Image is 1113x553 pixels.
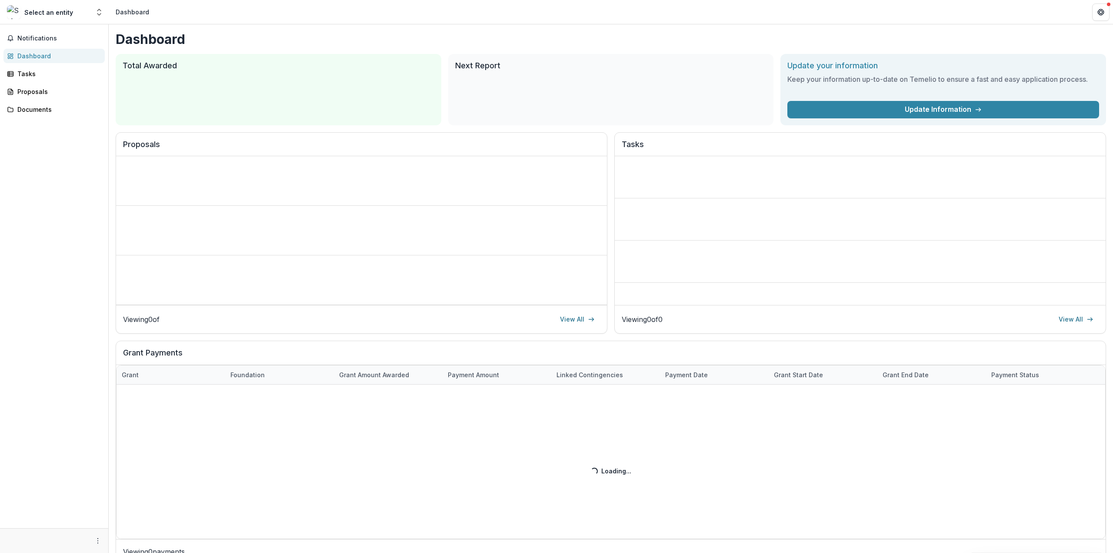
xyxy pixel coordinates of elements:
h1: Dashboard [116,31,1106,47]
button: Notifications [3,31,105,45]
h2: Proposals [123,140,600,156]
div: Dashboard [116,7,149,17]
a: Tasks [3,67,105,81]
a: Documents [3,102,105,117]
div: Dashboard [17,51,98,60]
a: Dashboard [3,49,105,63]
p: Viewing 0 of 0 [622,314,663,325]
a: View All [555,312,600,326]
p: Viewing 0 of [123,314,160,325]
a: View All [1053,312,1099,326]
button: Get Help [1092,3,1110,21]
span: Notifications [17,35,101,42]
button: Open entity switcher [93,3,105,21]
div: Tasks [17,69,98,78]
a: Update Information [787,101,1099,118]
h2: Total Awarded [123,61,434,70]
div: Select an entity [24,8,73,17]
img: Select an entity [7,5,21,19]
h2: Grant Payments [123,348,1099,365]
button: More [93,536,103,546]
h2: Next Report [455,61,767,70]
h3: Keep your information up-to-date on Temelio to ensure a fast and easy application process. [787,74,1099,84]
a: Proposals [3,84,105,99]
div: Documents [17,105,98,114]
nav: breadcrumb [112,6,153,18]
h2: Tasks [622,140,1099,156]
div: Proposals [17,87,98,96]
h2: Update your information [787,61,1099,70]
